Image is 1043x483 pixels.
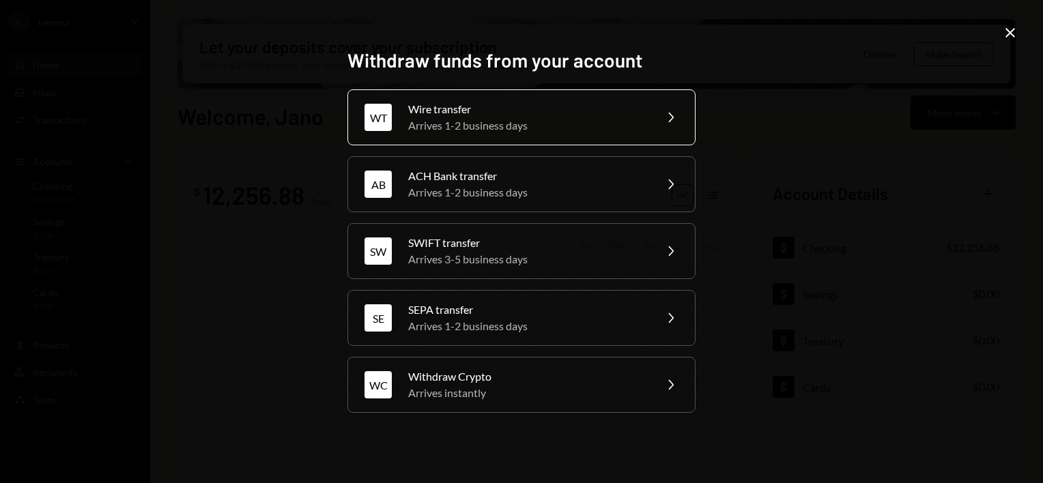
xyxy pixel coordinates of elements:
[408,368,646,385] div: Withdraw Crypto
[408,184,646,201] div: Arrives 1-2 business days
[365,104,392,131] div: WT
[347,47,696,74] h2: Withdraw funds from your account
[365,171,392,198] div: AB
[365,371,392,398] div: WC
[347,290,696,346] button: SESEPA transferArrives 1-2 business days
[365,304,392,332] div: SE
[408,168,646,184] div: ACH Bank transfer
[408,385,646,401] div: Arrives instantly
[347,223,696,279] button: SWSWIFT transferArrives 3-5 business days
[365,237,392,265] div: SW
[408,318,646,334] div: Arrives 1-2 business days
[347,357,696,413] button: WCWithdraw CryptoArrives instantly
[347,89,696,145] button: WTWire transferArrives 1-2 business days
[408,117,646,134] div: Arrives 1-2 business days
[408,251,646,267] div: Arrives 3-5 business days
[408,302,646,318] div: SEPA transfer
[347,156,696,212] button: ABACH Bank transferArrives 1-2 business days
[408,235,646,251] div: SWIFT transfer
[408,101,646,117] div: Wire transfer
